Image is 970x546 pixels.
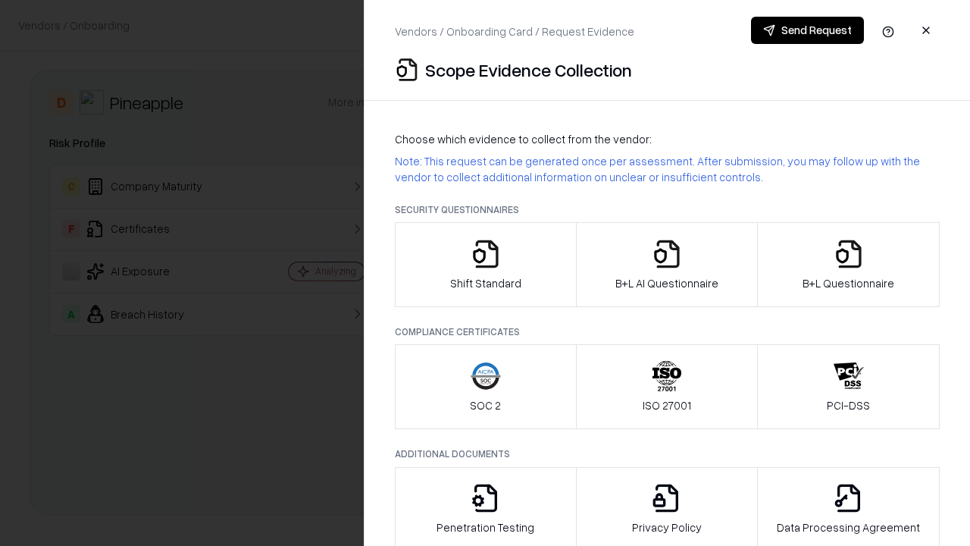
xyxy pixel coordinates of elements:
button: ISO 27001 [576,344,759,429]
p: Additional Documents [395,447,940,460]
p: Shift Standard [450,275,521,291]
p: Note: This request can be generated once per assessment. After submission, you may follow up with... [395,153,940,185]
p: Compliance Certificates [395,325,940,338]
button: B+L AI Questionnaire [576,222,759,307]
button: PCI-DSS [757,344,940,429]
p: Penetration Testing [436,519,534,535]
p: PCI-DSS [827,397,870,413]
p: B+L AI Questionnaire [615,275,718,291]
p: ISO 27001 [643,397,691,413]
button: Shift Standard [395,222,577,307]
p: Security Questionnaires [395,203,940,216]
p: Choose which evidence to collect from the vendor: [395,131,940,147]
button: SOC 2 [395,344,577,429]
p: Vendors / Onboarding Card / Request Evidence [395,24,634,39]
p: B+L Questionnaire [803,275,894,291]
p: SOC 2 [470,397,501,413]
p: Data Processing Agreement [777,519,920,535]
p: Privacy Policy [632,519,702,535]
button: B+L Questionnaire [757,222,940,307]
button: Send Request [751,17,864,44]
p: Scope Evidence Collection [425,58,632,82]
